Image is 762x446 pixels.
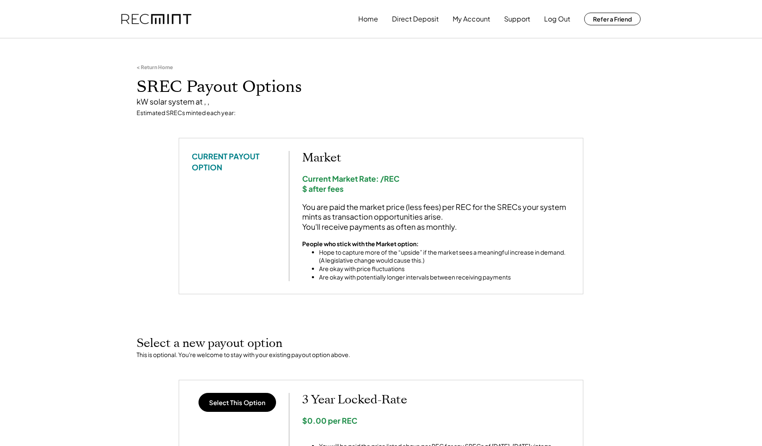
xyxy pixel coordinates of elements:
div: < Return Home [137,64,173,71]
li: Hope to capture more of the “upside” if the market sees a meaningful increase in demand. (A legis... [319,248,570,265]
button: Select This Option [199,393,276,412]
button: Direct Deposit [392,11,439,27]
div: This is optional. You're welcome to stay with your existing payout option above. [137,351,625,359]
strong: People who stick with the Market option: [302,240,419,247]
div: You are paid the market price (less fees) per REC for the SRECs your system mints as transaction ... [302,202,570,231]
button: Log Out [544,11,570,27]
div: kW solar system at , , [137,97,625,106]
img: recmint-logotype%403x.png [121,14,191,24]
button: Support [504,11,530,27]
div: Estimated SRECs minted each year: [137,109,625,117]
li: Are okay with potentially longer intervals between receiving payments [319,273,570,282]
button: My Account [453,11,490,27]
h2: Market [302,151,570,165]
div: $0.00 per REC [302,416,570,425]
h2: Select a new payout option [137,336,625,351]
li: Are okay with price fluctuations [319,265,570,273]
div: CURRENT PAYOUT OPTION [192,151,276,172]
button: Refer a Friend [584,13,641,25]
div: Current Market Rate: /REC $ after fees [302,174,570,193]
button: Home [358,11,378,27]
h2: 3 Year Locked-Rate [302,393,570,407]
h1: SREC Payout Options [137,77,625,97]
